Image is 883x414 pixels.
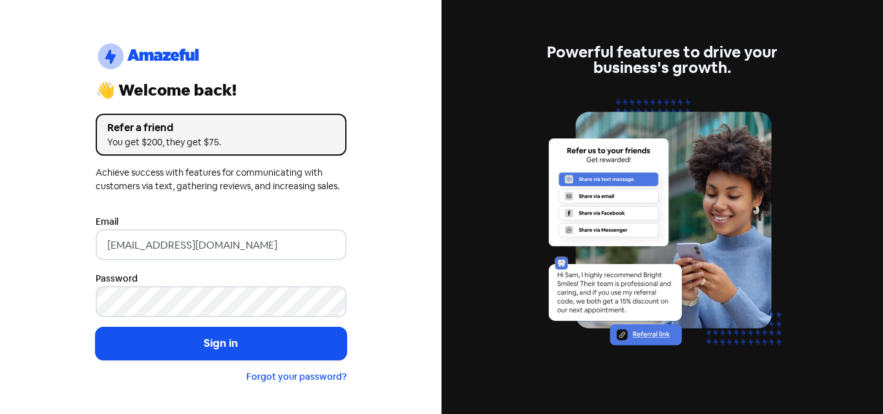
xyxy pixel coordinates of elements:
[537,91,788,369] img: referrals
[107,136,335,149] div: You get $200, they get $75.
[96,272,138,285] label: Password
[96,166,346,193] div: Achieve success with features for communicating with customers via text, gathering reviews, and i...
[107,120,335,136] div: Refer a friend
[537,45,788,76] div: Powerful features to drive your business's growth.
[96,83,346,98] div: 👋 Welcome back!
[96,215,118,229] label: Email
[96,327,346,360] button: Sign in
[96,229,346,260] input: Enter your email address...
[246,371,346,382] a: Forgot your password?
